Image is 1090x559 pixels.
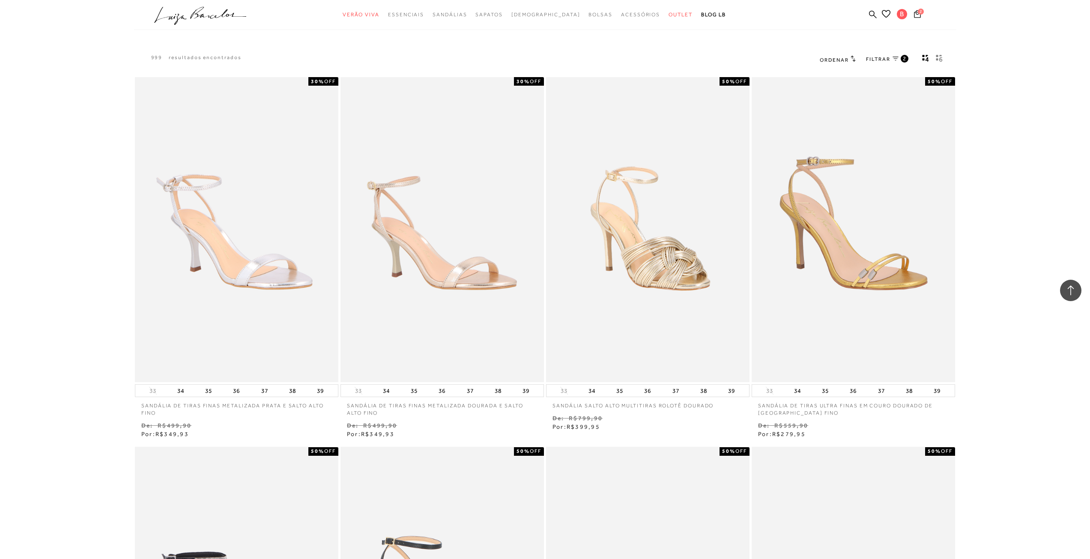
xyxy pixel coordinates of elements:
[701,12,726,18] span: BLOG LB
[135,397,338,417] a: SANDÁLIA DE TIRAS FINAS METALIZADA PRATA E SALTO ALTO FINO
[511,7,580,23] a: noSubCategoriesText
[340,397,544,417] a: SANDÁLIA DE TIRAS FINAS METALIZADA DOURADA E SALTO ALTO FINO
[136,78,337,381] img: SANDÁLIA DE TIRAS FINAS METALIZADA PRATA E SALTO ALTO FINO
[475,12,502,18] span: Sapatos
[735,448,747,454] span: OFF
[388,7,424,23] a: categoryNavScreenReaderText
[903,55,907,62] span: 2
[347,422,359,429] small: De:
[588,7,612,23] a: categoryNavScreenReaderText
[772,430,806,437] span: R$279,95
[774,422,808,429] small: R$559,90
[614,385,626,397] button: 35
[433,12,467,18] span: Sandálias
[546,397,750,410] a: SANDÁLIA SALTO ALTO MULTITIRAS ROLOTÊ DOURADO
[530,78,541,84] span: OFF
[764,387,776,395] button: 33
[722,448,735,454] strong: 50%
[928,78,941,84] strong: 50%
[931,385,943,397] button: 39
[752,397,955,417] a: SANDÁLIA DE TIRAS ULTRA FINAS EM COURO DOURADO DE [GEOGRAPHIC_DATA] FINO
[324,448,336,454] span: OFF
[941,78,953,84] span: OFF
[311,78,324,84] strong: 30%
[352,387,364,395] button: 33
[141,430,189,437] span: Por:
[893,9,911,22] button: B
[175,385,187,397] button: 34
[758,430,806,437] span: Por:
[343,7,379,23] a: categoryNavScreenReaderText
[324,78,336,84] span: OFF
[897,9,907,19] span: B
[670,385,682,397] button: 37
[436,385,448,397] button: 36
[259,385,271,397] button: 37
[552,415,564,421] small: De:
[388,12,424,18] span: Essenciais
[511,12,580,18] span: [DEMOGRAPHIC_DATA]
[230,385,242,397] button: 36
[530,448,541,454] span: OFF
[642,385,654,397] button: 36
[941,448,953,454] span: OFF
[726,385,738,397] button: 39
[911,9,923,21] button: 2
[475,7,502,23] a: categoryNavScreenReaderText
[820,57,849,63] span: Ordenar
[875,385,887,397] button: 37
[920,54,932,65] button: Mostrar 4 produtos por linha
[669,7,693,23] a: categoryNavScreenReaderText
[361,430,394,437] span: R$349,93
[517,78,530,84] strong: 30%
[669,12,693,18] span: Outlet
[141,422,153,429] small: De:
[847,385,859,397] button: 36
[520,385,532,397] button: 39
[552,423,600,430] span: Por:
[158,422,191,429] small: R$499,90
[753,78,954,381] img: SANDÁLIA DE TIRAS ULTRA FINAS EM COURO DOURADO DE SALTO ALTO FINO
[569,415,603,421] small: R$799,90
[758,422,770,429] small: De:
[588,12,612,18] span: Bolsas
[819,385,831,397] button: 35
[203,385,215,397] button: 35
[621,7,660,23] a: categoryNavScreenReaderText
[735,78,747,84] span: OFF
[903,385,915,397] button: 38
[918,9,924,15] span: 2
[311,448,324,454] strong: 50%
[155,430,189,437] span: R$349,93
[287,385,299,397] button: 38
[586,385,598,397] button: 34
[151,54,163,61] p: 999
[558,387,570,395] button: 33
[567,423,600,430] span: R$399,95
[492,385,504,397] button: 38
[791,385,803,397] button: 34
[701,7,726,23] a: BLOG LB
[928,448,941,454] strong: 50%
[517,448,530,454] strong: 50%
[464,385,476,397] button: 37
[169,54,241,61] p: resultados encontrados
[722,78,735,84] strong: 50%
[363,422,397,429] small: R$499,90
[380,385,392,397] button: 34
[341,78,543,381] img: SANDÁLIA DE TIRAS FINAS METALIZADA DOURADA E SALTO ALTO FINO
[147,387,159,395] button: 33
[547,78,749,381] img: SANDÁLIA SALTO ALTO MULTITIRAS ROLOTÊ DOURADO
[866,56,890,63] span: FILTRAR
[698,385,710,397] button: 38
[433,7,467,23] a: categoryNavScreenReaderText
[347,430,394,437] span: Por:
